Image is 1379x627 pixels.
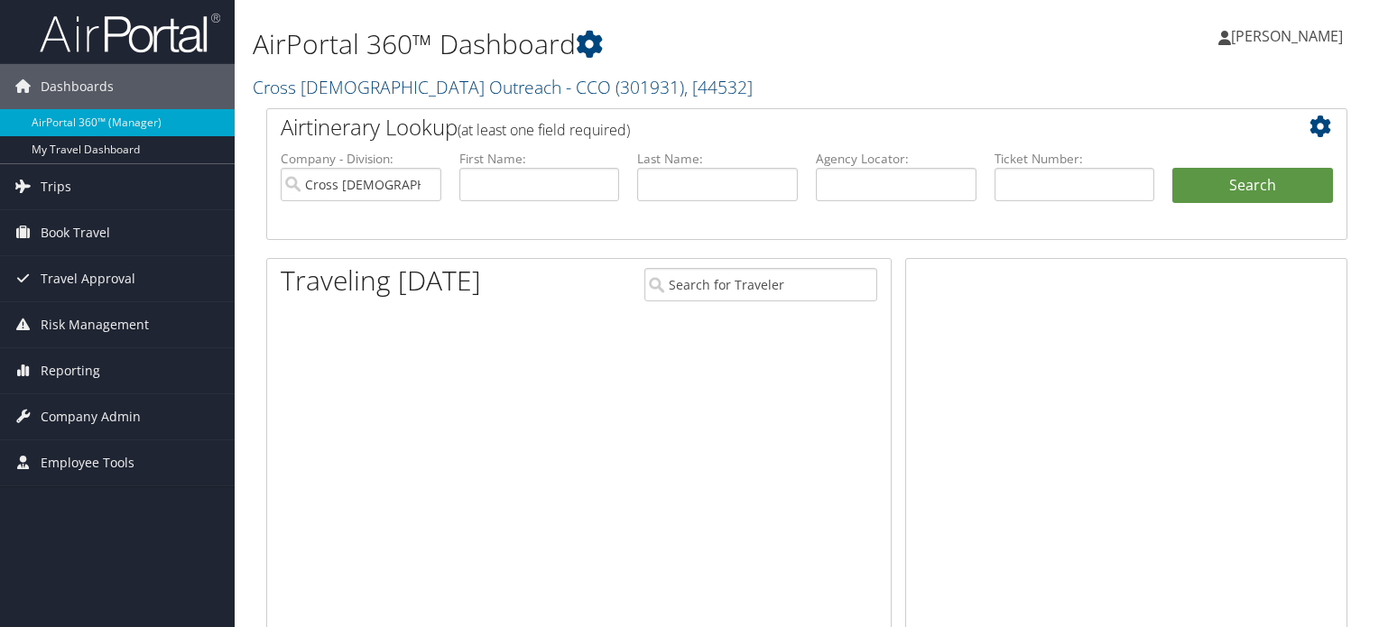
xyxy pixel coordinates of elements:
[41,64,114,109] span: Dashboards
[253,75,753,99] a: Cross [DEMOGRAPHIC_DATA] Outreach - CCO
[40,12,220,54] img: airportal-logo.png
[41,210,110,255] span: Book Travel
[41,394,141,439] span: Company Admin
[41,164,71,209] span: Trips
[281,112,1243,143] h2: Airtinerary Lookup
[1231,26,1343,46] span: [PERSON_NAME]
[41,256,135,301] span: Travel Approval
[459,150,620,168] label: First Name:
[458,120,630,140] span: (at least one field required)
[1172,168,1333,204] button: Search
[816,150,976,168] label: Agency Locator:
[684,75,753,99] span: , [ 44532 ]
[644,268,877,301] input: Search for Traveler
[637,150,798,168] label: Last Name:
[995,150,1155,168] label: Ticket Number:
[253,25,992,63] h1: AirPortal 360™ Dashboard
[41,348,100,393] span: Reporting
[41,440,134,485] span: Employee Tools
[615,75,684,99] span: ( 301931 )
[41,302,149,347] span: Risk Management
[281,150,441,168] label: Company - Division:
[281,262,481,300] h1: Traveling [DATE]
[1218,9,1361,63] a: [PERSON_NAME]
